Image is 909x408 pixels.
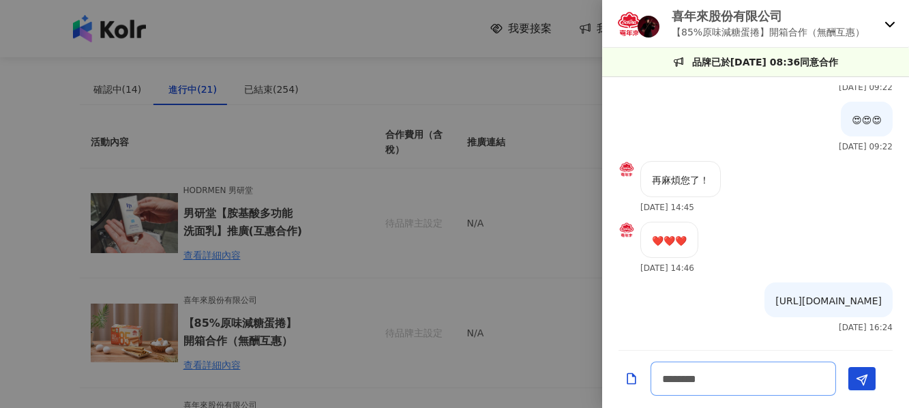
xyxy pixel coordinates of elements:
[616,10,643,38] img: KOL Avatar
[652,233,687,248] p: ❤️❤️❤️
[672,25,865,40] p: 【85%原味減糖蛋捲】開箱合作（無酬互惠）
[640,263,694,273] p: [DATE] 14:46
[619,161,635,177] img: KOL Avatar
[839,323,893,332] p: [DATE] 16:24
[852,113,882,128] p: 😍😍😍
[640,203,694,212] p: [DATE] 14:45
[848,367,876,390] button: Send
[839,83,893,92] p: [DATE] 09:22
[652,173,709,188] p: 再麻煩您了！
[775,293,882,308] p: [URL][DOMAIN_NAME]
[672,8,865,25] p: 喜年來股份有限公司
[619,222,635,238] img: KOL Avatar
[638,16,659,38] img: KOL Avatar
[692,55,839,70] p: 品牌已於[DATE] 08:36同意合作
[625,367,638,391] button: Add a file
[839,142,893,151] p: [DATE] 09:22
